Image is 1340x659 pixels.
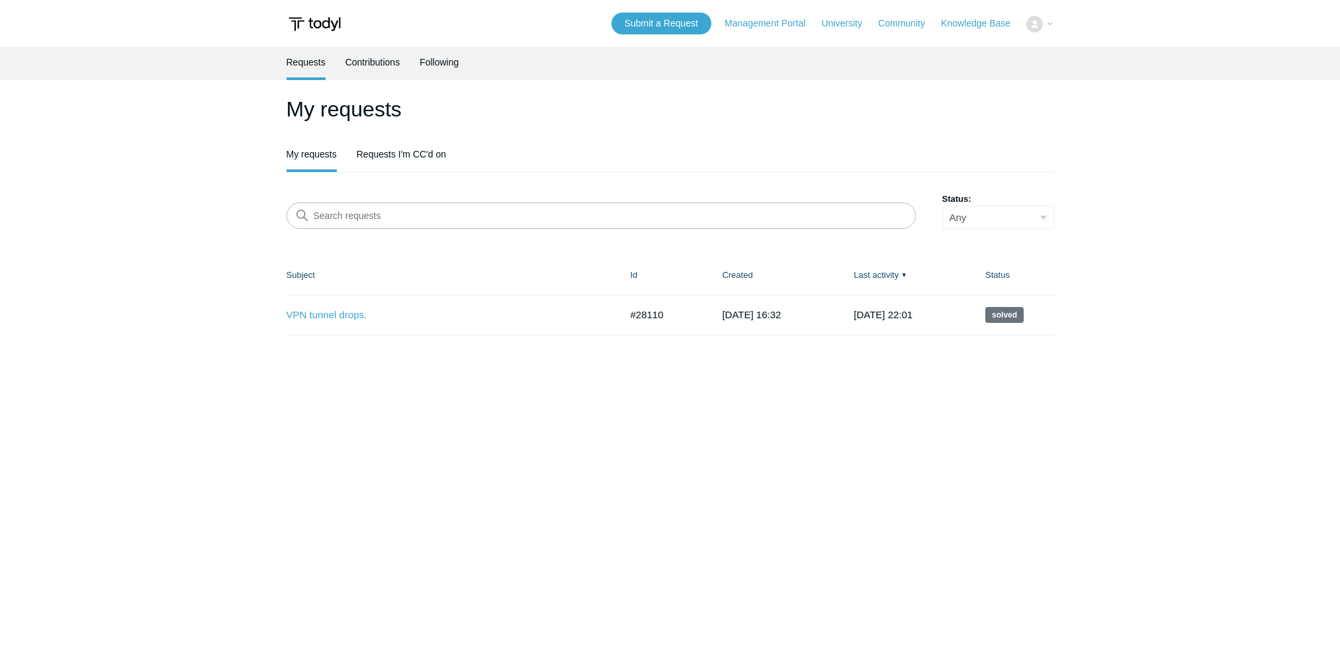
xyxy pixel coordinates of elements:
span: This request has been solved [985,307,1024,323]
a: Last activity▼ [854,270,899,280]
a: Following [420,47,459,77]
span: ▼ [901,270,907,280]
img: Todyl Support Center Help Center home page [287,12,343,36]
h1: My requests [287,93,1054,125]
a: Knowledge Base [941,17,1024,30]
th: Id [617,255,709,295]
a: Created [722,270,752,280]
a: University [821,17,875,30]
a: Management Portal [725,17,819,30]
a: Community [878,17,938,30]
input: Search requests [287,202,916,229]
a: Requests I'm CC'd on [357,139,446,169]
td: #28110 [617,295,709,335]
a: Requests [287,47,326,77]
time: 2025-09-26T22:01:56+00:00 [854,309,913,320]
label: Status: [942,193,1054,206]
a: Submit a Request [611,13,711,34]
a: Contributions [345,47,400,77]
th: Status [972,255,1053,295]
time: 2025-09-13T16:32:32+00:00 [722,309,781,320]
th: Subject [287,255,617,295]
a: My requests [287,139,337,169]
a: VPN tunnel drops. [287,308,601,323]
